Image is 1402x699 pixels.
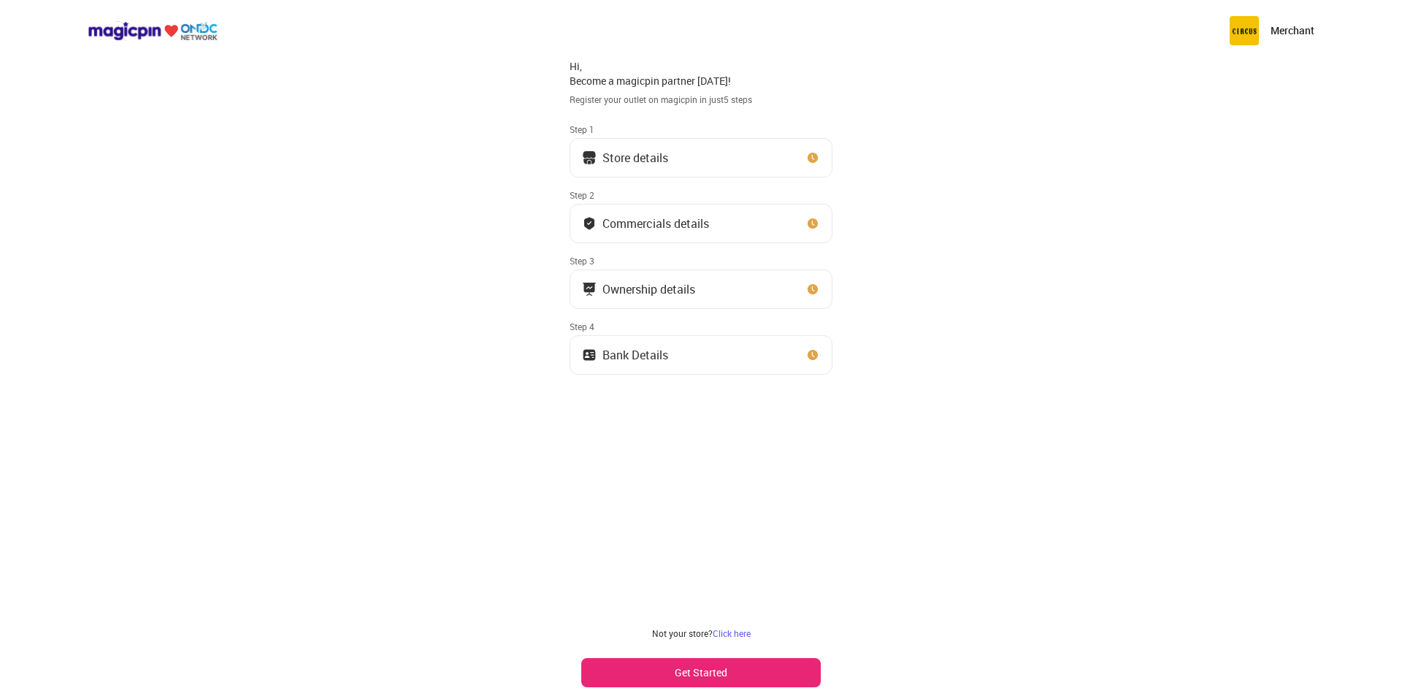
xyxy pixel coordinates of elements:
div: Store details [602,154,668,161]
button: Commercials details [570,204,832,243]
button: Ownership details [570,270,832,309]
button: Get Started [581,658,821,687]
div: Commercials details [602,220,709,227]
div: Register your outlet on magicpin in just 5 steps [570,93,832,106]
button: Bank Details [570,335,832,375]
div: Hi, Become a magicpin partner [DATE]! [570,59,832,88]
img: commercials_icon.983f7837.svg [582,282,597,297]
img: bank_details_tick.fdc3558c.svg [582,216,597,231]
button: Store details [570,138,832,177]
p: Merchant [1271,23,1314,38]
img: clock_icon_new.67dbf243.svg [805,216,820,231]
div: Step 3 [570,255,832,267]
a: Click here [713,627,751,639]
div: Step 4 [570,321,832,332]
div: Step 2 [570,189,832,201]
img: clock_icon_new.67dbf243.svg [805,348,820,362]
div: Ownership details [602,286,695,293]
img: ownership_icon.37569ceb.svg [582,348,597,362]
img: clock_icon_new.67dbf243.svg [805,150,820,165]
span: Not your store? [652,627,713,639]
img: circus.b677b59b.png [1230,16,1259,45]
img: ondc-logo-new-small.8a59708e.svg [88,21,218,41]
img: clock_icon_new.67dbf243.svg [805,282,820,297]
div: Step 1 [570,123,832,135]
div: Bank Details [602,351,668,359]
img: storeIcon.9b1f7264.svg [582,150,597,165]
